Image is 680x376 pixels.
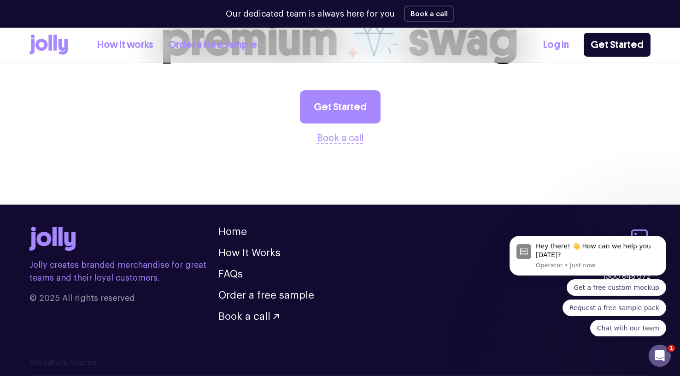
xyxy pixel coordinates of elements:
a: Order a free sample [218,290,314,300]
span: © 2025 All rights reserved [29,292,218,305]
p: Jolly creates branded merchandise for great teams and their loyal customers. [29,258,218,284]
span: 1 [668,345,675,352]
a: Home [218,227,247,237]
a: Made Together [51,360,97,366]
button: Book a call [404,6,454,22]
button: Book a call [317,131,363,146]
p: Site by [29,358,651,368]
iframe: Intercom notifications message [496,228,680,342]
button: Book a call [218,311,279,322]
a: Log In [543,37,569,53]
a: Get Started [300,90,381,123]
a: How it works [97,37,153,53]
a: FAQs [218,269,243,279]
span: Book a call [218,311,270,322]
a: Order a free sample [168,37,257,53]
iframe: Intercom live chat [649,345,671,367]
p: Our dedicated team is always here for you [226,8,395,20]
a: How It Works [218,248,281,258]
a: Get Started [584,33,651,57]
